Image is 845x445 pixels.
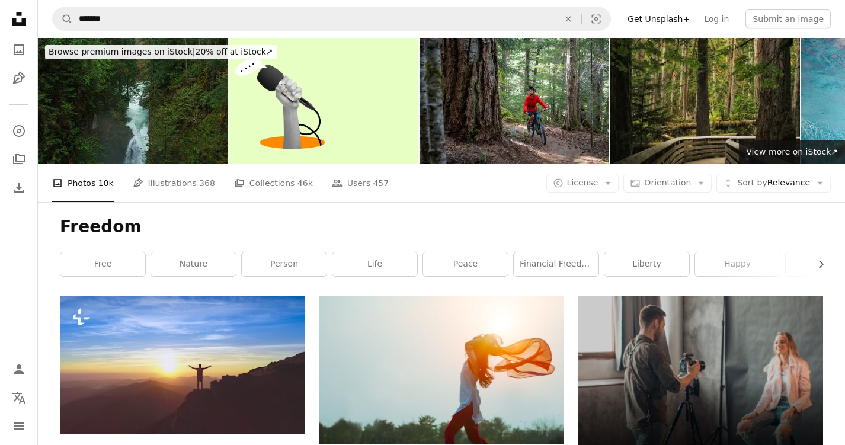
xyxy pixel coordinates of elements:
a: liberty [604,252,689,276]
a: Get Unsplash+ [620,9,697,28]
span: View more on iStock ↗ [746,147,838,156]
a: Explore [7,119,31,143]
img: A human hand holding the microphone with a speech bubble [229,38,418,164]
img: woman spreading hair at during sunset [319,296,564,444]
span: License [567,178,598,187]
button: Search Unsplash [53,8,73,30]
a: Collections [7,148,31,171]
button: Menu [7,414,31,438]
img: The man standing on the mountain on the picturesque sunset background [60,296,305,433]
h1: Freedom [60,216,823,238]
span: 20% off at iStock ↗ [49,47,273,56]
a: Illustrations 368 [133,164,215,202]
span: Browse premium images on iStock | [49,47,195,56]
a: The man standing on the mountain on the picturesque sunset background [60,359,305,370]
a: person [242,252,327,276]
a: life [332,252,417,276]
span: 368 [199,177,215,190]
span: Sort by [737,178,767,187]
button: Submit an image [745,9,831,28]
a: Photos [7,38,31,62]
button: Sort byRelevance [716,174,831,193]
button: Clear [555,8,581,30]
img: Scenic view of path leading into forest [610,38,800,164]
button: Orientation [623,174,712,193]
form: Find visuals sitewide [52,7,611,31]
span: Relevance [737,177,810,189]
a: nature [151,252,236,276]
a: peace [423,252,508,276]
button: License [546,174,619,193]
a: free [60,252,145,276]
a: Log in / Sign up [7,357,31,381]
a: Log in [697,9,736,28]
a: financial freedom [514,252,598,276]
a: View more on iStock↗ [739,140,845,164]
a: Download History [7,176,31,200]
button: scroll list to the right [810,252,823,276]
a: woman spreading hair at during sunset [319,364,564,375]
button: Visual search [582,8,610,30]
a: Browse premium images on iStock|20% off at iStock↗ [38,38,284,66]
span: Orientation [644,178,691,187]
img: Creek through the forest in British Columbia, Canada [38,38,228,164]
span: 457 [373,177,389,190]
a: Collections 46k [234,164,313,202]
span: 46k [297,177,313,190]
a: Users 457 [332,164,389,202]
button: Language [7,386,31,409]
a: happy [695,252,780,276]
a: Illustrations [7,66,31,90]
img: Female mountain biker rides through old growth forest [420,38,609,164]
